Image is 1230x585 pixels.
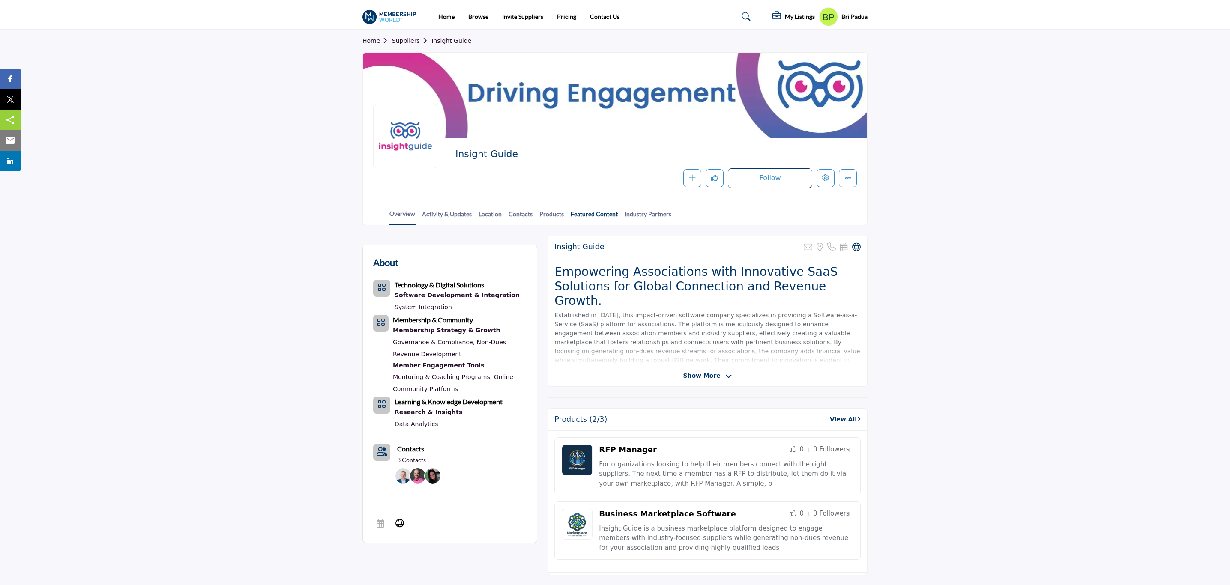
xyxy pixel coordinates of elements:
h5: My Listings [785,13,815,21]
span: Show More [683,371,720,380]
a: Business Marketplace Software [599,509,736,518]
a: Membership & Community [393,317,473,324]
b: Learning & Knowledge Development [395,397,503,406]
button: Contact-Employee Icon [373,444,390,461]
button: Category Icon [373,315,389,332]
button: Like [706,169,724,187]
img: Product Logo [562,509,593,540]
a: Contacts [508,209,533,224]
a: Member Engagement Tools [393,360,527,371]
button: Category Icon [373,280,390,297]
a: RFP Manager [599,445,657,454]
button: Show hide supplier dropdown [819,7,838,26]
h2: Insight Guide [455,149,691,160]
img: Teri C. [425,468,440,484]
span: 0 Followers [813,510,850,517]
img: Product Logo [562,445,593,475]
img: Jeff B. [410,468,425,484]
a: Overview [389,209,416,225]
div: Consulting, recruitment, and non-dues revenue. [393,325,527,336]
b: Membership & Community [393,316,473,324]
p: For organizations looking to help their members connect with the right suppliers. The next time a... [599,460,853,489]
h2: Products (2/3) [554,415,607,424]
h2: Insight Guide [554,242,604,251]
a: Pricing [557,13,576,20]
a: Featured Content [570,209,618,224]
a: Suppliers [392,37,431,44]
span: 0 [800,510,804,517]
a: Software Development & Integration [395,290,520,301]
b: Technology & Digital Solutions [395,281,484,289]
h2: About [373,255,398,269]
b: Contacts [397,445,424,453]
a: Link of redirect to contact page [373,444,390,461]
span: 0 Followers [813,445,850,453]
a: Search [733,10,756,24]
a: View All [830,415,861,424]
a: Industry Partners [624,209,672,224]
a: Contacts [397,444,424,454]
button: More details [839,169,857,187]
button: Edit company [817,169,835,187]
a: Browse [468,13,488,20]
a: Data Analytics [395,421,438,427]
div: Technology and platforms to connect members. [393,360,527,371]
img: Andy S. [395,468,411,484]
a: Home [438,13,455,20]
a: Invite Suppliers [502,13,543,20]
div: Data, surveys, and market research. [395,407,503,418]
a: Mentoring & Coaching Programs, [393,373,492,380]
p: Established in [DATE], this impact-driven software company specializes in providing a Software-as... [554,311,861,383]
a: Location [478,209,502,224]
a: Insight Guide [431,37,471,44]
a: Products [539,209,564,224]
a: Non-Dues Revenue Development [393,339,506,358]
img: site Logo [362,10,420,24]
a: Membership Strategy & Growth [393,325,527,336]
a: Research & Insights [395,407,503,418]
button: Category Icon [373,397,390,414]
span: 0 [800,445,804,453]
a: Home [362,37,392,44]
h2: Empowering Associations with Innovative SaaS Solutions for Global Connection and Revenue Growth. [554,265,861,308]
a: Governance & Compliance, [393,339,475,346]
a: Activity & Updates [422,209,472,224]
a: Technology & Digital Solutions [395,282,484,289]
a: Learning & Knowledge Development [395,399,503,406]
div: My Listings [772,12,815,22]
p: Insight Guide is a business marketplace platform designed to engage members with industry-focused... [599,524,853,553]
a: System Integration [395,304,452,310]
a: 3 Contacts [397,456,426,464]
button: Follow [728,168,812,188]
div: Custom software builds and system integrations. [395,290,520,301]
h5: Bri Padua [841,12,868,21]
a: Contact Us [590,13,619,20]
